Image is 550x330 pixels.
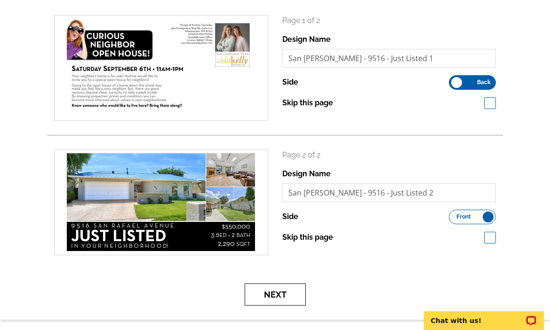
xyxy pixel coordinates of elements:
span: Front [456,214,471,219]
label: Side [282,77,298,88]
iframe: LiveChat chat widget [418,300,550,330]
label: Side [282,211,298,222]
label: Skip this page [282,232,333,243]
label: Design Name [282,34,331,45]
p: Page 1 of 2 [282,15,496,26]
label: Design Name [282,168,331,180]
p: Page 2 of 2 [282,149,496,161]
input: File Name [282,183,496,202]
input: File Name [282,49,496,68]
label: Skip this page [282,97,333,109]
button: Next [245,283,306,306]
span: Back [477,80,491,85]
